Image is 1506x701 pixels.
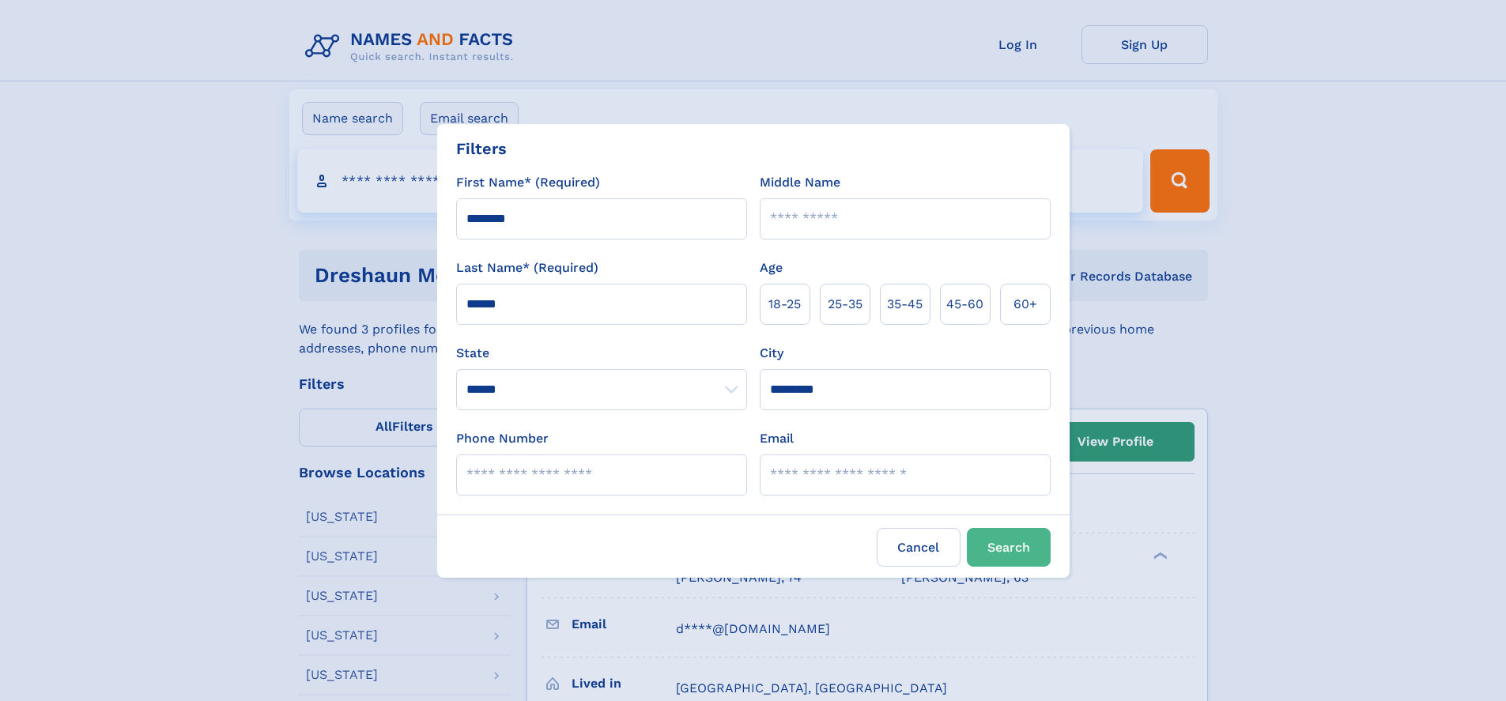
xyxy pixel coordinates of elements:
[456,173,600,192] label: First Name* (Required)
[456,137,507,160] div: Filters
[760,258,783,277] label: Age
[877,528,961,567] label: Cancel
[760,173,840,192] label: Middle Name
[967,528,1051,567] button: Search
[760,429,794,448] label: Email
[1013,295,1037,314] span: 60+
[887,295,923,314] span: 35‑45
[760,344,783,363] label: City
[768,295,801,314] span: 18‑25
[456,344,747,363] label: State
[946,295,983,314] span: 45‑60
[456,429,549,448] label: Phone Number
[828,295,862,314] span: 25‑35
[456,258,598,277] label: Last Name* (Required)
